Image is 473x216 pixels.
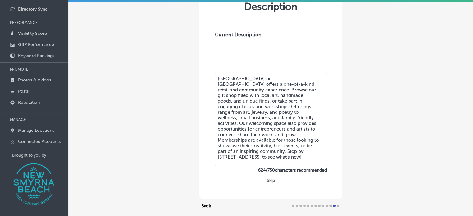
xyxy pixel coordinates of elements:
textarea: [GEOGRAPHIC_DATA] on [GEOGRAPHIC_DATA] offers a one-of-a-kind retail and community experience. Br... [215,73,327,166]
button: Back [199,202,213,209]
label: 624 / 750 characters recommended [215,168,327,173]
p: GBP Performance [18,42,54,47]
p: Brought to you by [12,153,68,158]
p: Manage Locations [18,128,54,133]
button: Skip [265,177,277,183]
p: Photos & Videos [18,77,51,83]
p: Visibility Score [18,31,47,36]
p: Keyword Rankings [18,53,54,58]
label: Current Description [215,32,262,73]
img: New Smyrna Beach [12,163,56,206]
p: Connected Accounts [18,139,61,144]
p: Directory Sync [18,7,48,12]
p: Reputation [18,100,40,105]
p: Posts [18,89,29,94]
